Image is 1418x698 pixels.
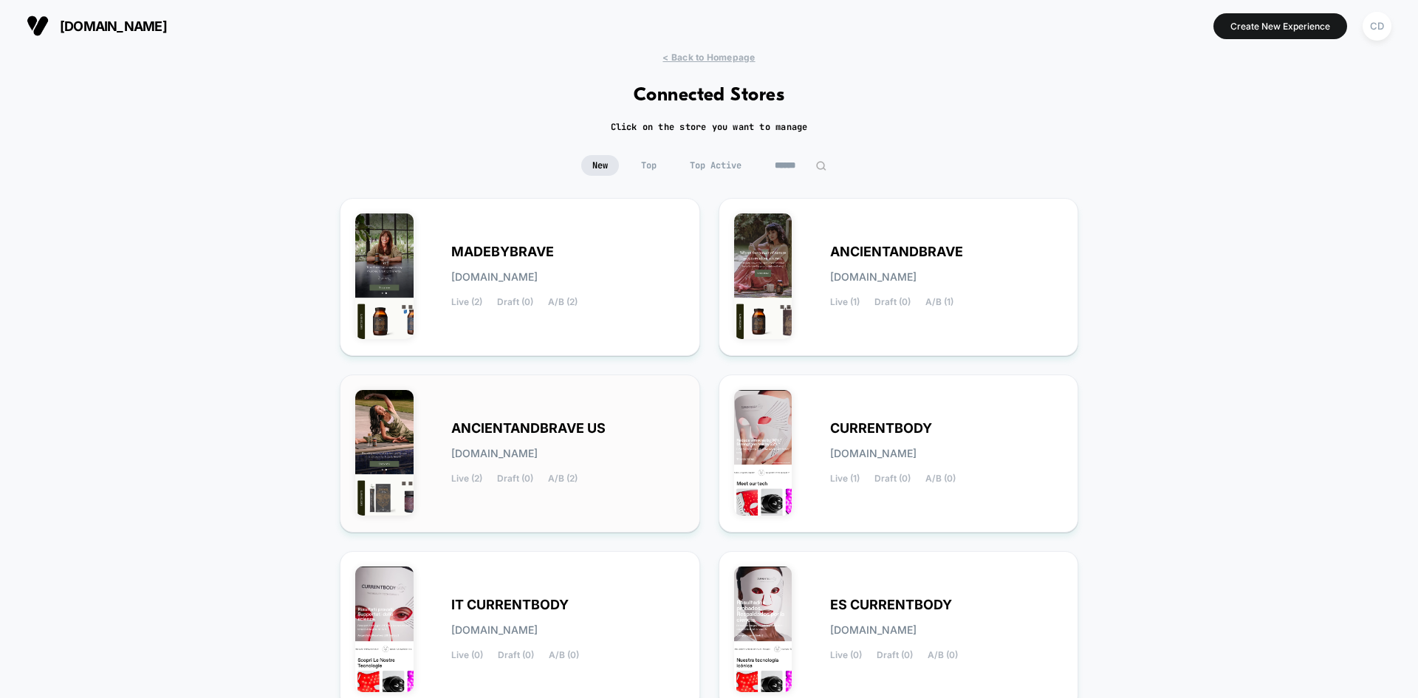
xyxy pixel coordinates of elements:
span: [DOMAIN_NAME] [60,18,167,34]
span: Live (0) [451,650,483,660]
img: edit [815,160,826,171]
span: ES CURRENTBODY [830,600,952,610]
span: Draft (0) [497,297,533,307]
span: [DOMAIN_NAME] [830,625,917,635]
button: CD [1358,11,1396,41]
span: Live (1) [830,473,860,484]
img: CURRENTBODY [734,390,792,516]
span: Top Active [679,155,753,176]
span: [DOMAIN_NAME] [830,448,917,459]
h2: Click on the store you want to manage [611,121,808,133]
span: Top [630,155,668,176]
img: ANCIENTANDBRAVE_US [355,390,414,516]
span: A/B (2) [548,297,578,307]
span: MADEBYBRAVE [451,247,554,257]
img: IT_CURRENTBODY [355,567,414,692]
img: MADEBYBRAVE [355,213,414,339]
span: Draft (0) [874,297,911,307]
span: New [581,155,619,176]
span: Live (1) [830,297,860,307]
span: Draft (0) [877,650,913,660]
span: [DOMAIN_NAME] [451,272,538,282]
span: Live (2) [451,297,482,307]
span: ANCIENTANDBRAVE US [451,423,606,434]
span: < Back to Homepage [662,52,755,63]
span: Draft (0) [497,473,533,484]
span: Draft (0) [874,473,911,484]
span: Draft (0) [498,650,534,660]
span: A/B (0) [925,473,956,484]
button: [DOMAIN_NAME] [22,14,171,38]
span: [DOMAIN_NAME] [451,448,538,459]
span: A/B (2) [548,473,578,484]
span: ANCIENTANDBRAVE [830,247,963,257]
span: A/B (0) [928,650,958,660]
span: IT CURRENTBODY [451,600,569,610]
span: [DOMAIN_NAME] [451,625,538,635]
button: Create New Experience [1213,13,1347,39]
span: Live (2) [451,473,482,484]
div: CD [1363,12,1391,41]
span: A/B (1) [925,297,953,307]
img: Visually logo [27,15,49,37]
img: ANCIENTANDBRAVE [734,213,792,339]
span: [DOMAIN_NAME] [830,272,917,282]
h1: Connected Stores [634,85,785,106]
span: Live (0) [830,650,862,660]
span: A/B (0) [549,650,579,660]
span: CURRENTBODY [830,423,932,434]
img: ES_CURRENTBODY [734,567,792,692]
